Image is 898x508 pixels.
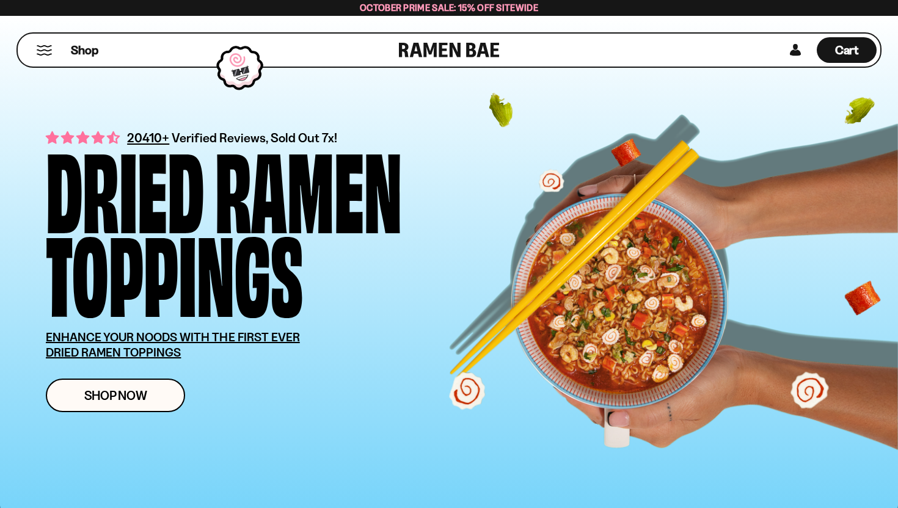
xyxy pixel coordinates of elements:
[215,144,402,228] div: Ramen
[360,2,538,13] span: October Prime Sale: 15% off Sitewide
[36,45,53,56] button: Mobile Menu Trigger
[46,228,303,311] div: Toppings
[71,42,98,59] span: Shop
[71,37,98,63] a: Shop
[835,43,859,57] span: Cart
[46,144,204,228] div: Dried
[46,379,185,412] a: Shop Now
[84,389,147,402] span: Shop Now
[817,34,877,67] div: Cart
[46,330,300,360] u: ENHANCE YOUR NOODS WITH THE FIRST EVER DRIED RAMEN TOPPINGS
